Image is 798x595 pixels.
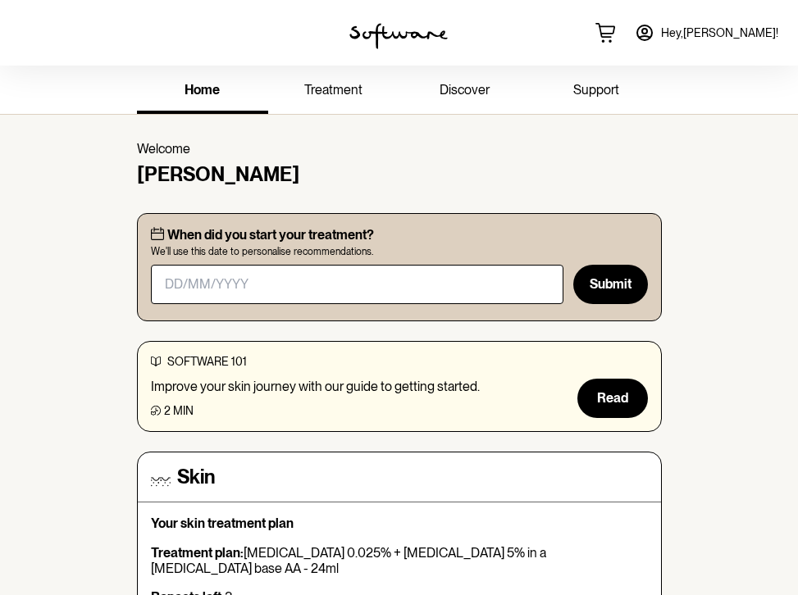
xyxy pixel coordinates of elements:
[440,82,490,98] span: discover
[573,265,647,304] button: Submit
[167,355,247,368] span: software 101
[151,545,648,576] p: [MEDICAL_DATA] 0.025% + [MEDICAL_DATA] 5% in a [MEDICAL_DATA] base AA - 24ml
[164,404,194,417] span: 2 min
[625,13,788,52] a: Hey,[PERSON_NAME]!
[349,23,448,49] img: software logo
[597,390,628,406] span: Read
[573,82,619,98] span: support
[151,246,648,257] span: We'll use this date to personalise recommendations.
[167,227,374,243] p: When did you start your treatment?
[399,69,531,114] a: discover
[531,69,662,114] a: support
[185,82,220,98] span: home
[151,379,480,394] p: Improve your skin journey with our guide to getting started.
[151,516,648,531] p: Your skin treatment plan
[577,379,648,418] button: Read
[137,141,662,157] p: Welcome
[304,82,363,98] span: treatment
[268,69,399,114] a: treatment
[151,545,244,561] strong: Treatment plan:
[661,26,778,40] span: Hey, [PERSON_NAME] !
[590,276,632,292] span: Submit
[137,163,662,187] h4: [PERSON_NAME]
[177,466,215,489] h4: Skin
[151,265,564,304] input: DD/MM/YYYY
[137,69,268,114] a: home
